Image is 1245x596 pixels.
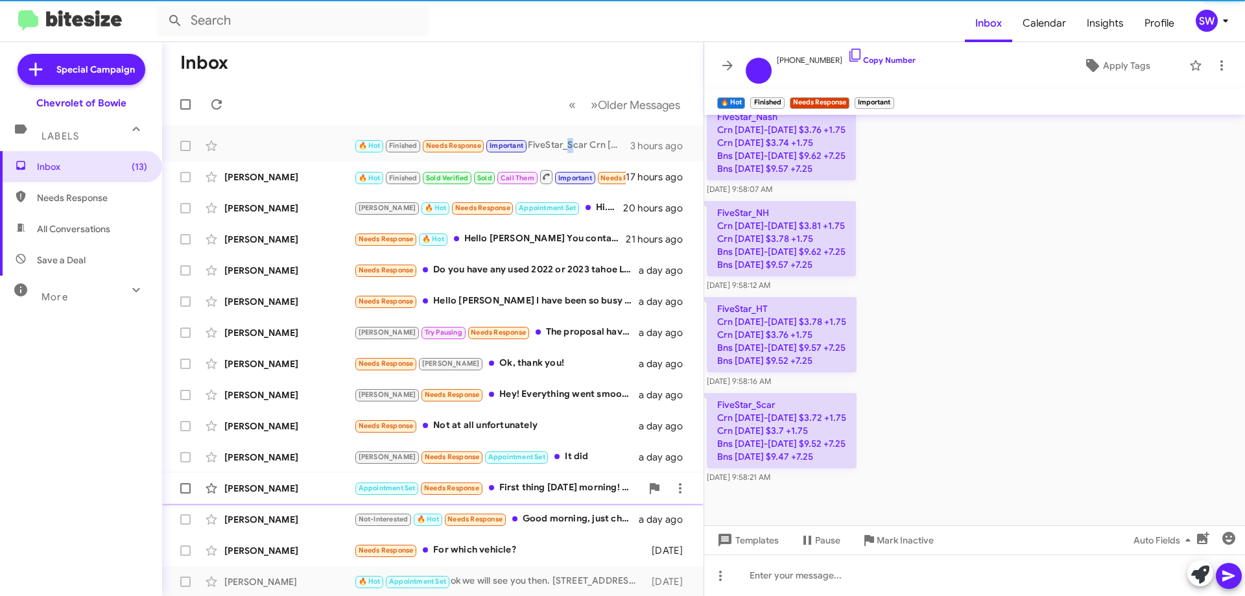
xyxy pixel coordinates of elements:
div: [PERSON_NAME] [224,357,354,370]
small: 🔥 Hot [717,97,745,109]
span: (13) [132,160,147,173]
h1: Inbox [180,53,228,73]
div: ok we will see you then. [STREET_ADDRESS] [PERSON_NAME] MD 20716 [354,574,645,589]
span: Needs Response [471,328,526,337]
span: Special Campaign [56,63,135,76]
span: 🔥 Hot [359,577,381,586]
div: a day ago [639,451,693,464]
span: [DATE] 9:58:21 AM [707,472,770,482]
small: Important [855,97,894,109]
a: Inbox [965,5,1012,42]
div: FiveStar_Scar Crn [DATE]-[DATE] $3.72 +1.75 Crn [DATE] $3.7 +1.75 Bns [DATE]-[DATE] $9.52 +7.25 B... [354,138,630,153]
a: Profile [1134,5,1185,42]
button: Next [583,91,688,118]
button: Auto Fields [1123,529,1206,552]
div: [DATE] [645,544,693,557]
span: [PERSON_NAME] [359,453,416,461]
div: Hey! Everything went smooth besides the trade in offer for my current truck. Not happy with that ... [354,387,639,402]
div: 20 hours ago [623,202,693,215]
div: [PERSON_NAME] [224,264,354,277]
div: [PERSON_NAME] [224,420,354,433]
div: Chevrolet of Bowie [36,97,126,110]
span: Appointment Set [359,484,416,492]
span: Needs Response [359,297,414,305]
span: Needs Response [359,422,414,430]
span: 🔥 Hot [425,204,447,212]
span: Appointment Set [519,204,576,212]
span: Needs Response [424,484,479,492]
span: [DATE] 9:58:12 AM [707,280,770,290]
div: a day ago [639,388,693,401]
p: FiveStar_NH Crn [DATE]-[DATE] $3.81 +1.75 Crn [DATE] $3.78 +1.75 Bns [DATE]-[DATE] $9.62 +7.25 Bn... [707,201,856,276]
div: [PERSON_NAME] [224,295,354,308]
span: Sold [477,174,492,182]
div: [PERSON_NAME] [224,202,354,215]
p: FiveStar_Scar Crn [DATE]-[DATE] $3.72 +1.75 Crn [DATE] $3.7 +1.75 Bns [DATE]-[DATE] $9.52 +7.25 B... [707,393,857,468]
div: Hello [PERSON_NAME] I have been so busy they I haven't had time to get a new car. What 6 cylinder... [354,294,639,309]
span: [PERSON_NAME] [422,359,480,368]
button: Mark Inactive [851,529,944,552]
span: Appointment Set [389,577,446,586]
div: Not at all unfortunately [354,418,639,433]
span: [PERSON_NAME] [359,390,416,399]
button: Templates [704,529,789,552]
div: Hi. I will stop by at your desk when I get there, around 5 PM. [354,200,623,215]
div: The proposal have been summited as soon as we hear back from the end user will let you know over ... [354,325,639,340]
span: Mark Inactive [877,529,934,552]
span: More [41,291,68,303]
div: [PERSON_NAME] [224,326,354,339]
div: For which vehicle? [354,543,645,558]
span: Templates [715,529,779,552]
div: I have funeral at 11 am, can we switch to [DATE]? [354,169,626,185]
span: Important [558,174,592,182]
span: 🔥 Hot [417,515,439,523]
a: Calendar [1012,5,1076,42]
span: 🔥 Hot [422,235,444,243]
div: a day ago [639,513,693,526]
span: Needs Response [455,204,510,212]
a: Copy Number [848,55,916,65]
span: Needs Response [426,141,481,150]
div: Good morning, just checking to make sure I have my schedule correct. What is my scheduled time? [354,512,639,527]
div: First thing [DATE] morning! We are on the other side of the bay bridge so it's hard to be exact w... [354,481,641,495]
span: Apply Tags [1103,54,1150,77]
span: [PERSON_NAME] [359,204,416,212]
button: Pause [789,529,851,552]
div: SW [1196,10,1218,32]
input: Search [157,5,429,36]
div: [PERSON_NAME] [224,513,354,526]
span: Not-Interested [359,515,409,523]
div: [PERSON_NAME] [224,575,354,588]
span: Older Messages [598,98,680,112]
span: 🔥 Hot [359,174,381,182]
div: Hello [PERSON_NAME] You contact me about my truck a few months ago. I have some issues with my tr... [354,232,626,246]
small: Finished [750,97,784,109]
p: FiveStar_Nash Crn [DATE]-[DATE] $3.76 +1.75 Crn [DATE] $3.74 +1.75 Bns [DATE]-[DATE] $9.62 +7.25 ... [707,105,856,180]
span: Needs Response [359,266,414,274]
small: Needs Response [790,97,849,109]
div: [DATE] [645,575,693,588]
span: Finished [389,141,418,150]
span: Needs Response [359,546,414,554]
span: Needs Response [425,453,480,461]
span: Appointment Set [488,453,545,461]
button: Apply Tags [1050,54,1183,77]
div: a day ago [639,357,693,370]
span: Needs Response [600,174,656,182]
span: Pause [815,529,840,552]
nav: Page navigation example [562,91,688,118]
p: FiveStar_HT Crn [DATE]-[DATE] $3.78 +1.75 Crn [DATE] $3.76 +1.75 Bns [DATE]-[DATE] $9.57 +7.25 Bn... [707,297,857,372]
div: 17 hours ago [626,171,693,184]
div: [PERSON_NAME] [224,388,354,401]
div: a day ago [639,420,693,433]
button: SW [1185,10,1231,32]
span: Needs Response [447,515,503,523]
button: Previous [561,91,584,118]
a: Special Campaign [18,54,145,85]
span: Try Pausing [425,328,462,337]
span: Auto Fields [1133,529,1196,552]
span: [DATE] 9:58:07 AM [707,184,772,194]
